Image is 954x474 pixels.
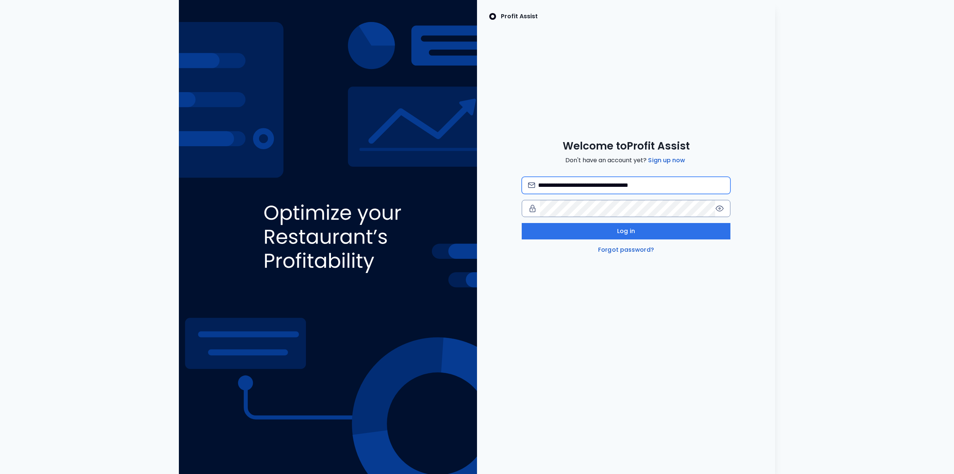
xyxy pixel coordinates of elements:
[597,245,656,254] a: Forgot password?
[647,156,686,165] a: Sign up now
[489,12,496,21] img: SpotOn Logo
[522,223,730,239] button: Log in
[565,156,686,165] span: Don't have an account yet?
[528,182,535,188] img: email
[563,139,690,153] span: Welcome to Profit Assist
[617,227,635,236] span: Log in
[501,12,538,21] p: Profit Assist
